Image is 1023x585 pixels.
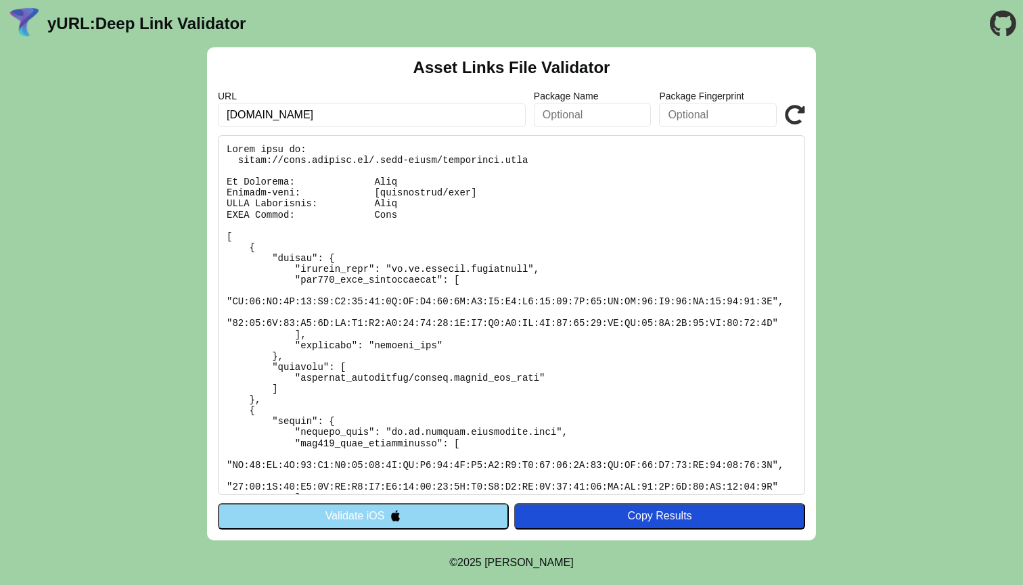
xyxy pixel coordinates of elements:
pre: Lorem ipsu do: sitam://cons.adipisc.el/.sedd-eiusm/temporinci.utla Et Dolorema: Aliq Enimadm-veni... [218,135,805,495]
footer: © [449,540,573,585]
span: 2025 [457,557,482,568]
input: Required [218,103,526,127]
label: Package Fingerprint [659,91,777,101]
a: yURL:Deep Link Validator [47,14,246,33]
img: yURL Logo [7,6,42,41]
button: Copy Results [514,503,805,529]
h2: Asset Links File Validator [413,58,610,77]
label: URL [218,91,526,101]
div: Copy Results [521,510,798,522]
input: Optional [659,103,777,127]
label: Package Name [534,91,652,101]
img: appleIcon.svg [390,510,401,521]
a: Michael Ibragimchayev's Personal Site [484,557,574,568]
input: Optional [534,103,652,127]
button: Validate iOS [218,503,509,529]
